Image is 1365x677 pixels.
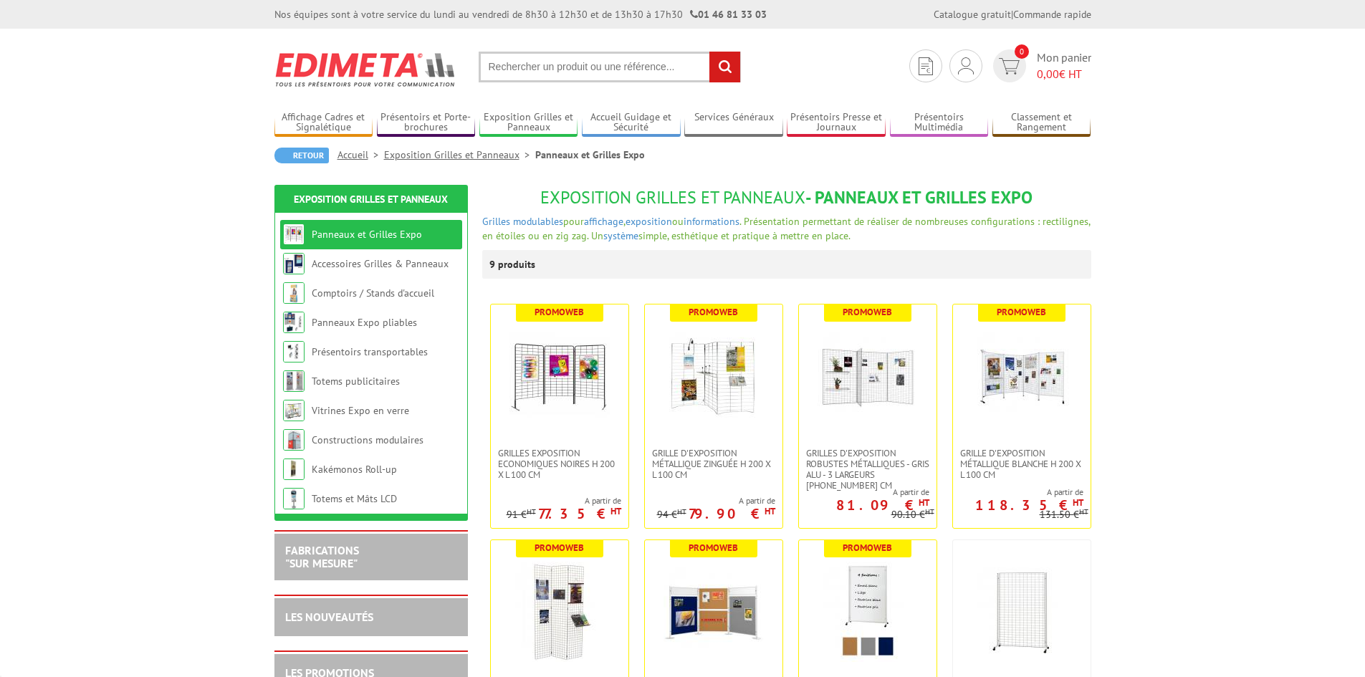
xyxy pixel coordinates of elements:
[283,224,305,245] img: Panneaux et Grilles Expo
[498,448,621,480] span: Grilles Exposition Economiques Noires H 200 x L 100 cm
[312,433,423,446] a: Constructions modulaires
[709,52,740,82] input: rechercher
[283,458,305,480] img: Kakémonos Roll-up
[509,562,610,662] img: Grille d'exposition économique blanche, fixation murale, paravent ou sur pied
[684,111,783,135] a: Services Généraux
[657,495,775,506] span: A partir de
[312,492,397,505] a: Totems et Mâts LCD
[584,215,623,228] a: affichage
[958,57,974,75] img: devis rapide
[836,501,929,509] p: 81.09 €
[689,509,775,518] p: 79.90 €
[527,506,536,517] sup: HT
[283,312,305,333] img: Panneaux Expo pliables
[274,43,457,96] img: Edimeta
[953,486,1083,498] span: A partir de
[482,215,510,228] a: Grilles
[890,111,989,135] a: Présentoirs Multimédia
[818,326,918,426] img: Grilles d'exposition robustes métalliques - gris alu - 3 largeurs 70-100-120 cm
[1079,506,1088,517] sup: HT
[765,505,775,517] sup: HT
[1013,8,1091,21] a: Commande rapide
[799,486,929,498] span: A partir de
[312,228,422,241] a: Panneaux et Grilles Expo
[689,542,738,554] b: Promoweb
[538,509,621,518] p: 77.35 €
[1040,509,1088,520] p: 131.50 €
[283,282,305,304] img: Comptoirs / Stands d'accueil
[535,306,584,318] b: Promoweb
[312,404,409,417] a: Vitrines Expo en verre
[540,186,805,208] span: Exposition Grilles et Panneaux
[507,495,621,506] span: A partir de
[535,542,584,554] b: Promoweb
[975,501,1083,509] p: 118.35 €
[664,562,764,662] img: Panneaux & Grilles modulables - liège, feutrine grise ou bleue, blanc laqué ou gris alu
[384,148,535,161] a: Exposition Grilles et Panneaux
[312,316,417,329] a: Panneaux Expo pliables
[843,542,892,554] b: Promoweb
[535,148,645,162] li: Panneaux et Grilles Expo
[509,326,610,426] img: Grilles Exposition Economiques Noires H 200 x L 100 cm
[1037,67,1059,81] span: 0,00
[283,400,305,421] img: Vitrines Expo en verre
[312,287,434,299] a: Comptoirs / Stands d'accueil
[582,111,681,135] a: Accueil Guidage et Sécurité
[690,8,767,21] strong: 01 46 81 33 03
[285,543,359,570] a: FABRICATIONS"Sur Mesure"
[603,229,638,242] a: système
[294,193,448,206] a: Exposition Grilles et Panneaux
[337,148,384,161] a: Accueil
[1037,49,1091,82] span: Mon panier
[1073,496,1083,509] sup: HT
[283,370,305,392] img: Totems publicitaires
[992,111,1091,135] a: Classement et Rangement
[806,448,929,491] span: Grilles d'exposition robustes métalliques - gris alu - 3 largeurs [PHONE_NUMBER] cm
[274,111,373,135] a: Affichage Cadres et Signalétique
[377,111,476,135] a: Présentoirs et Porte-brochures
[283,429,305,451] img: Constructions modulaires
[677,506,686,517] sup: HT
[274,7,767,21] div: Nos équipes sont à votre service du lundi au vendredi de 8h30 à 12h30 et de 13h30 à 17h30
[312,463,397,476] a: Kakémonos Roll-up
[934,8,1011,21] a: Catalogue gratuit
[479,111,578,135] a: Exposition Grilles et Panneaux
[479,52,741,82] input: Rechercher un produit ou une référence...
[513,215,563,228] a: modulables
[934,7,1091,21] div: |
[997,306,1046,318] b: Promoweb
[843,306,892,318] b: Promoweb
[626,215,672,228] a: exposition
[645,448,782,480] a: Grille d'exposition métallique Zinguée H 200 x L 100 cm
[283,341,305,362] img: Présentoirs transportables
[919,496,929,509] sup: HT
[283,488,305,509] img: Totems et Mâts LCD
[1037,66,1091,82] span: € HT
[489,250,543,279] p: 9 produits
[1015,44,1029,59] span: 0
[285,610,373,624] a: LES NOUVEAUTÉS
[482,188,1091,207] h1: - Panneaux et Grilles Expo
[953,448,1091,480] a: Grille d'exposition métallique blanche H 200 x L 100 cm
[925,506,934,517] sup: HT
[610,505,621,517] sup: HT
[999,58,1020,75] img: devis rapide
[312,345,428,358] a: Présentoirs transportables
[652,448,775,480] span: Grille d'exposition métallique Zinguée H 200 x L 100 cm
[274,148,329,163] a: Retour
[919,57,933,75] img: devis rapide
[664,326,764,426] img: Grille d'exposition métallique Zinguée H 200 x L 100 cm
[972,326,1072,426] img: Grille d'exposition métallique blanche H 200 x L 100 cm
[799,448,937,491] a: Grilles d'exposition robustes métalliques - gris alu - 3 largeurs [PHONE_NUMBER] cm
[312,257,449,270] a: Accessoires Grilles & Panneaux
[960,448,1083,480] span: Grille d'exposition métallique blanche H 200 x L 100 cm
[507,509,536,520] p: 91 €
[482,215,1090,242] span: pour , ou . Présentation permettant de réaliser de nombreuses configurations : rectilignes, en ét...
[657,509,686,520] p: 94 €
[312,375,400,388] a: Totems publicitaires
[491,448,628,480] a: Grilles Exposition Economiques Noires H 200 x L 100 cm
[818,562,918,662] img: Panneaux Affichage et Ecriture Mobiles - finitions liège punaisable, feutrine gris clair ou bleue...
[972,562,1072,662] img: Panneaux Exposition Grilles mobiles sur roulettes - gris clair
[990,49,1091,82] a: devis rapide 0 Mon panier 0,00€ HT
[684,215,739,228] a: informations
